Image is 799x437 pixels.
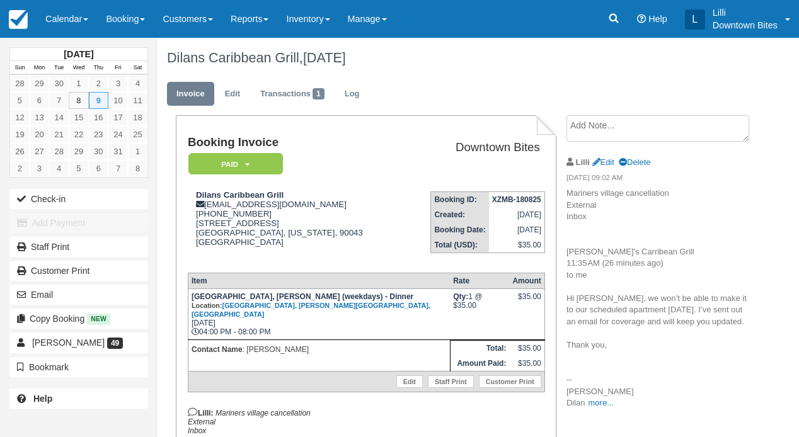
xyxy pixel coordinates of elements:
[108,143,128,160] a: 31
[9,389,148,409] a: Help
[87,314,110,324] span: New
[9,189,148,209] button: Check-in
[685,9,705,30] div: L
[30,61,49,75] th: Mon
[128,160,147,177] a: 8
[188,288,450,339] td: [DATE] 04:00 PM - 08:00 PM
[450,273,509,288] th: Rate
[509,356,544,372] td: $35.00
[128,126,147,143] a: 25
[49,160,69,177] a: 4
[32,338,105,348] span: [PERSON_NAME]
[431,237,489,253] th: Total (USD):
[188,273,450,288] th: Item
[9,237,148,257] a: Staff Print
[10,126,30,143] a: 19
[192,345,243,354] strong: Contact Name
[10,61,30,75] th: Sun
[428,375,474,388] a: Staff Print
[69,61,88,75] th: Wed
[489,222,545,237] td: [DATE]
[108,160,128,177] a: 7
[107,338,123,349] span: 49
[9,10,28,29] img: checkfront-main-nav-mini-logo.png
[167,82,214,106] a: Invoice
[69,160,88,177] a: 5
[89,75,108,92] a: 2
[49,92,69,109] a: 7
[509,273,544,288] th: Amount
[30,143,49,160] a: 27
[188,190,404,263] div: [EMAIL_ADDRESS][DOMAIN_NAME] [PHONE_NUMBER] [STREET_ADDRESS] [GEOGRAPHIC_DATA], [US_STATE], 90043...
[188,153,283,175] em: Paid
[108,126,128,143] a: 24
[637,14,646,23] i: Help
[30,126,49,143] a: 20
[192,292,430,319] strong: [GEOGRAPHIC_DATA], [PERSON_NAME] (weekdays) - Dinner
[9,309,148,329] button: Copy Booking New
[619,157,650,167] a: Delete
[188,136,404,149] h1: Booking Invoice
[396,375,423,388] a: Edit
[9,332,148,353] a: [PERSON_NAME] 49
[108,92,128,109] a: 10
[589,398,614,407] a: more...
[108,61,128,75] th: Fri
[431,192,489,208] th: Booking ID:
[492,195,541,204] strong: XZMB-180825
[89,61,108,75] th: Thu
[49,126,69,143] a: 21
[216,82,250,106] a: Edit
[479,375,541,388] a: Customer Print
[409,141,540,154] h2: Downtown Bites
[188,152,279,176] a: Paid
[10,160,30,177] a: 2
[128,109,147,126] a: 18
[450,340,509,356] th: Total:
[10,92,30,109] a: 5
[10,143,30,160] a: 26
[431,222,489,237] th: Booking Date:
[713,6,778,19] p: Lilli
[431,207,489,222] th: Created:
[128,75,147,92] a: 4
[9,285,148,305] button: Email
[313,88,325,99] span: 1
[453,292,468,301] strong: Qty
[192,302,430,318] small: Location:
[49,109,69,126] a: 14
[69,75,88,92] a: 1
[192,343,447,356] p: : [PERSON_NAME]
[108,109,128,126] a: 17
[9,357,148,377] button: Bookmark
[69,109,88,126] a: 15
[128,61,147,75] th: Sat
[188,409,214,417] strong: Lilli:
[89,126,108,143] a: 23
[192,302,430,318] a: [GEOGRAPHIC_DATA], [PERSON_NAME][GEOGRAPHIC_DATA], [GEOGRAPHIC_DATA]
[489,237,545,253] td: $35.00
[30,109,49,126] a: 13
[64,49,93,59] strong: [DATE]
[30,75,49,92] a: 29
[49,75,69,92] a: 30
[89,92,108,109] a: 9
[9,261,148,281] a: Customer Print
[89,109,108,126] a: 16
[509,340,544,356] td: $35.00
[89,143,108,160] a: 30
[512,292,541,311] div: $35.00
[69,92,88,109] a: 8
[592,157,614,167] a: Edit
[713,19,778,31] p: Downtown Bites
[30,92,49,109] a: 6
[489,207,545,222] td: [DATE]
[335,82,369,106] a: Log
[108,75,128,92] a: 3
[49,61,69,75] th: Tue
[128,92,147,109] a: 11
[49,143,69,160] a: 28
[9,213,148,233] button: Add Payment
[576,157,590,167] strong: Lilli
[251,82,334,106] a: Transactions1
